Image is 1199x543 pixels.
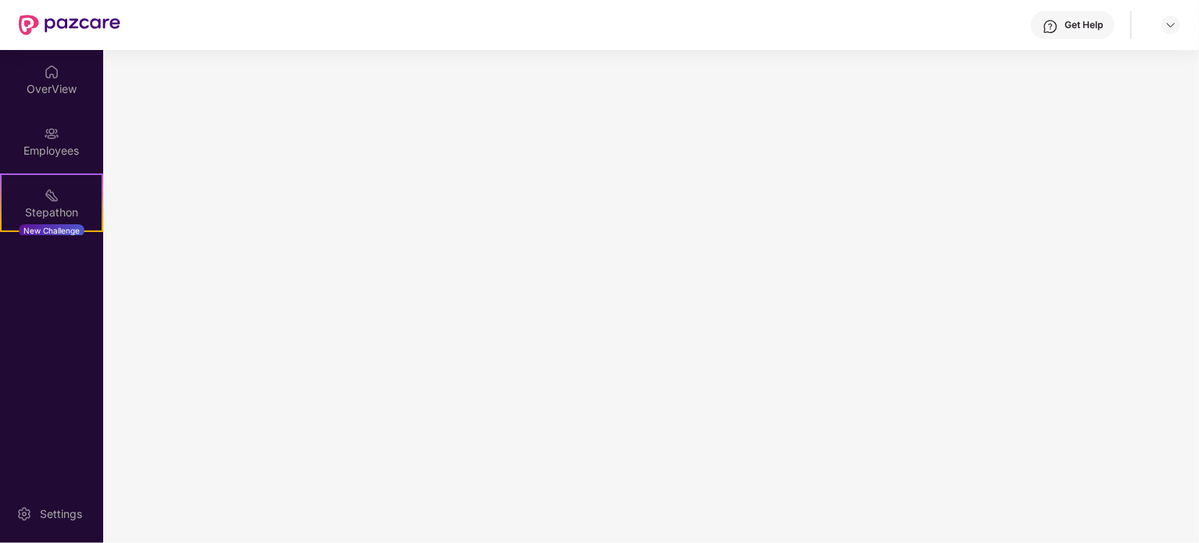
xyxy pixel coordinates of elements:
[2,205,102,220] div: Stepathon
[44,126,59,141] img: svg+xml;base64,PHN2ZyBpZD0iRW1wbG95ZWVzIiB4bWxucz0iaHR0cDovL3d3dy53My5vcmcvMjAwMC9zdmciIHdpZHRoPS...
[44,188,59,203] img: svg+xml;base64,PHN2ZyB4bWxucz0iaHR0cDovL3d3dy53My5vcmcvMjAwMC9zdmciIHdpZHRoPSIyMSIgaGVpZ2h0PSIyMC...
[1065,19,1103,31] div: Get Help
[19,15,120,35] img: New Pazcare Logo
[44,64,59,80] img: svg+xml;base64,PHN2ZyBpZD0iSG9tZSIgeG1sbnM9Imh0dHA6Ly93d3cudzMub3JnLzIwMDAvc3ZnIiB3aWR0aD0iMjAiIG...
[1165,19,1177,31] img: svg+xml;base64,PHN2ZyBpZD0iRHJvcGRvd24tMzJ4MzIiIHhtbG5zPSJodHRwOi8vd3d3LnczLm9yZy8yMDAwL3N2ZyIgd2...
[35,506,87,522] div: Settings
[1043,19,1058,34] img: svg+xml;base64,PHN2ZyBpZD0iSGVscC0zMngzMiIgeG1sbnM9Imh0dHA6Ly93d3cudzMub3JnLzIwMDAvc3ZnIiB3aWR0aD...
[16,506,32,522] img: svg+xml;base64,PHN2ZyBpZD0iU2V0dGluZy0yMHgyMCIgeG1sbnM9Imh0dHA6Ly93d3cudzMub3JnLzIwMDAvc3ZnIiB3aW...
[19,224,84,237] div: New Challenge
